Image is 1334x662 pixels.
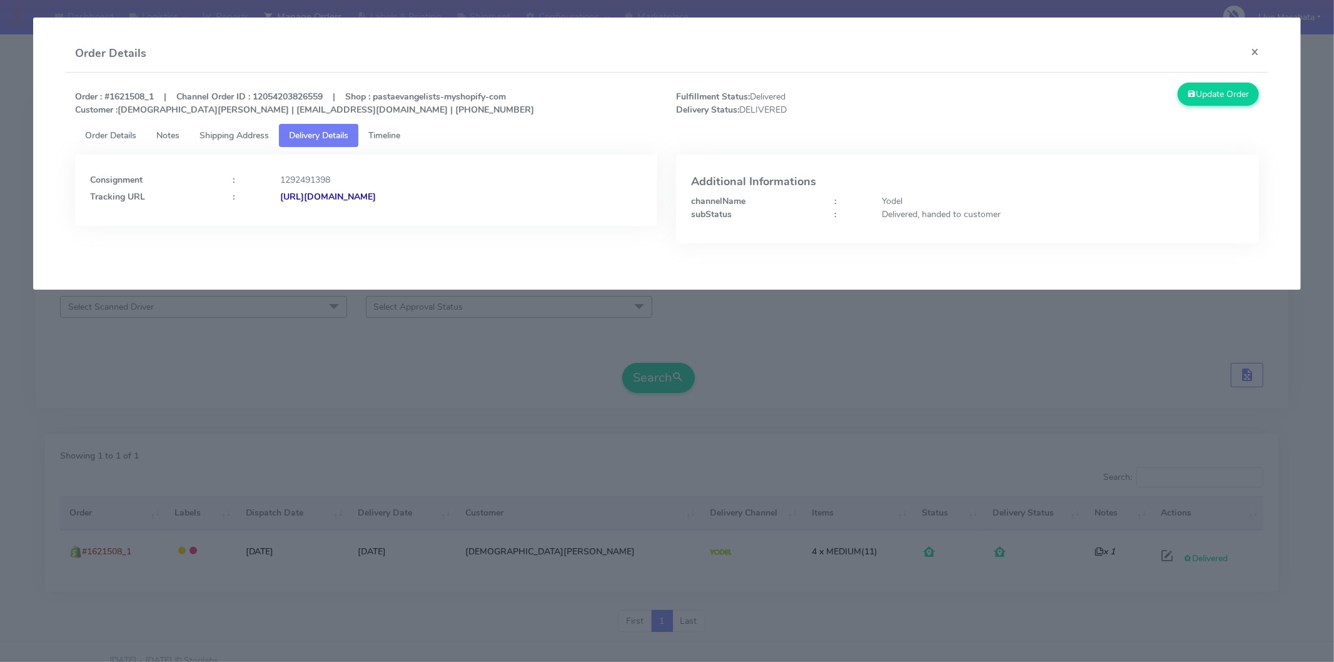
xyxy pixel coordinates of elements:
button: Close [1241,35,1269,68]
strong: subStatus [691,208,732,220]
h4: Order Details [75,45,146,62]
ul: Tabs [75,124,1259,147]
strong: : [233,174,235,186]
strong: Consignment [90,174,143,186]
button: Update Order [1178,83,1259,106]
span: Order Details [85,130,136,141]
span: Timeline [368,130,400,141]
strong: [URL][DOMAIN_NAME] [280,191,376,203]
strong: : [834,208,836,220]
div: Delivered, handed to customer [872,208,1253,221]
strong: : [233,191,235,203]
strong: channelName [691,195,745,207]
strong: Customer : [75,104,118,116]
div: Yodel [872,195,1253,208]
strong: Tracking URL [90,191,145,203]
strong: Fulfillment Status: [676,91,750,103]
span: Delivered DELIVERED [667,90,968,116]
strong: Delivery Status: [676,104,739,116]
span: Shipping Address [200,130,269,141]
span: Notes [156,130,179,141]
span: Delivery Details [289,130,348,141]
strong: Order : #1621508_1 | Channel Order ID : 12054203826559 | Shop : pastaevangelists-myshopify-com [D... [75,91,534,116]
h4: Additional Informations [691,176,1244,188]
strong: : [834,195,836,207]
div: 1292491398 [271,173,652,186]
